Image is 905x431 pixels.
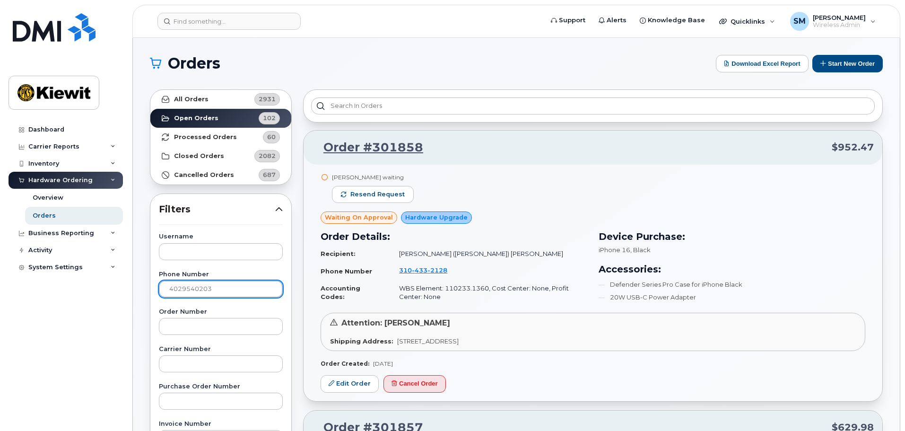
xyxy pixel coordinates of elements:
[427,266,447,274] span: 2128
[412,266,427,274] span: 433
[391,280,587,305] td: WBS Element: 110233.1360, Cost Center: None, Profit Center: None
[174,171,234,179] strong: Cancelled Orders
[350,190,405,199] span: Resend request
[383,375,446,393] button: Cancel Order
[267,132,276,141] span: 60
[159,234,283,240] label: Username
[150,128,291,147] a: Processed Orders60
[599,280,865,289] li: Defender Series Pro Case for iPhone Black
[150,109,291,128] a: Open Orders102
[321,284,360,301] strong: Accounting Codes:
[332,173,414,181] div: [PERSON_NAME] waiting
[263,114,276,123] span: 102
[391,246,587,262] td: [PERSON_NAME] ([PERSON_NAME]) [PERSON_NAME]
[630,246,651,254] span: , Black
[159,346,283,352] label: Carrier Number
[321,250,356,257] strong: Recipient:
[399,266,447,274] span: 310
[399,266,459,274] a: 3104332128
[321,360,369,367] strong: Order Created:
[150,147,291,166] a: Closed Orders2082
[174,133,237,141] strong: Processed Orders
[259,151,276,160] span: 2082
[397,337,459,345] span: [STREET_ADDRESS]
[716,55,809,72] button: Download Excel Report
[599,262,865,276] h3: Accessories:
[159,421,283,427] label: Invoice Number
[812,55,883,72] button: Start New Order
[341,318,450,327] span: Attention: [PERSON_NAME]
[174,152,224,160] strong: Closed Orders
[864,390,898,424] iframe: Messenger Launcher
[259,95,276,104] span: 2931
[168,56,220,70] span: Orders
[312,139,423,156] a: Order #301858
[332,186,414,203] button: Resend request
[159,202,275,216] span: Filters
[263,170,276,179] span: 687
[159,384,283,390] label: Purchase Order Number
[330,337,393,345] strong: Shipping Address:
[599,229,865,244] h3: Device Purchase:
[174,96,209,103] strong: All Orders
[321,267,372,275] strong: Phone Number
[150,166,291,185] a: Cancelled Orders687
[373,360,393,367] span: [DATE]
[405,213,468,222] span: Hardware Upgrade
[311,97,875,114] input: Search in orders
[159,309,283,315] label: Order Number
[599,293,865,302] li: 20W USB-C Power Adapter
[174,114,218,122] strong: Open Orders
[321,229,587,244] h3: Order Details:
[325,213,393,222] span: Waiting On Approval
[321,375,379,393] a: Edit Order
[150,90,291,109] a: All Orders2931
[599,246,630,254] span: iPhone 16
[832,141,874,154] span: $952.47
[159,272,283,278] label: Phone Number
